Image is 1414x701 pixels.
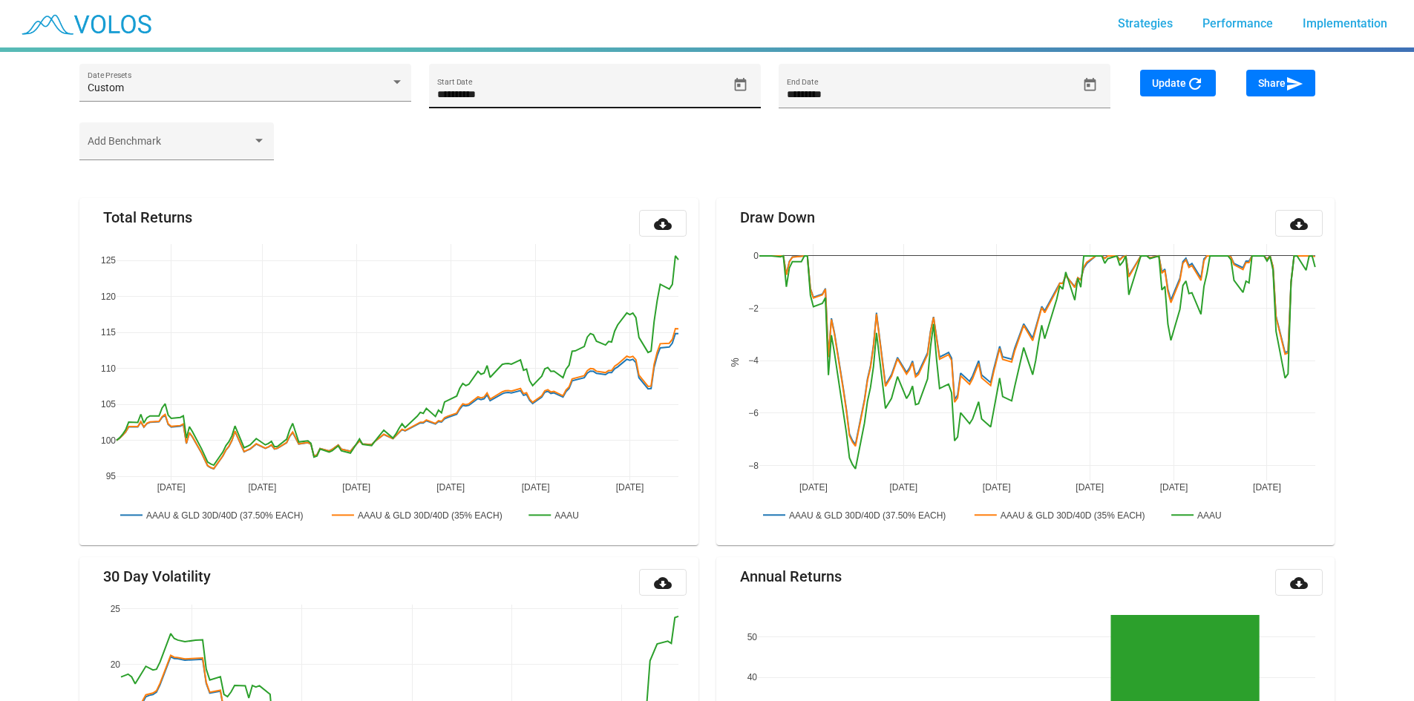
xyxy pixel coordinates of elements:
[1118,16,1173,30] span: Strategies
[1202,16,1273,30] span: Performance
[1291,10,1399,37] a: Implementation
[654,574,672,592] mat-icon: cloud_download
[103,210,192,225] mat-card-title: Total Returns
[1140,70,1216,96] button: Update
[1290,574,1308,592] mat-icon: cloud_download
[1290,215,1308,233] mat-icon: cloud_download
[654,215,672,233] mat-icon: cloud_download
[1152,77,1204,89] span: Update
[727,72,753,98] button: Open calendar
[1258,77,1303,89] span: Share
[1077,72,1103,98] button: Open calendar
[88,82,124,93] span: Custom
[1106,10,1185,37] a: Strategies
[1191,10,1285,37] a: Performance
[740,569,842,584] mat-card-title: Annual Returns
[1186,75,1204,93] mat-icon: refresh
[1303,16,1387,30] span: Implementation
[103,569,211,584] mat-card-title: 30 Day Volatility
[1246,70,1315,96] button: Share
[12,5,159,42] img: blue_transparent.png
[740,210,815,225] mat-card-title: Draw Down
[1286,75,1303,93] mat-icon: send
